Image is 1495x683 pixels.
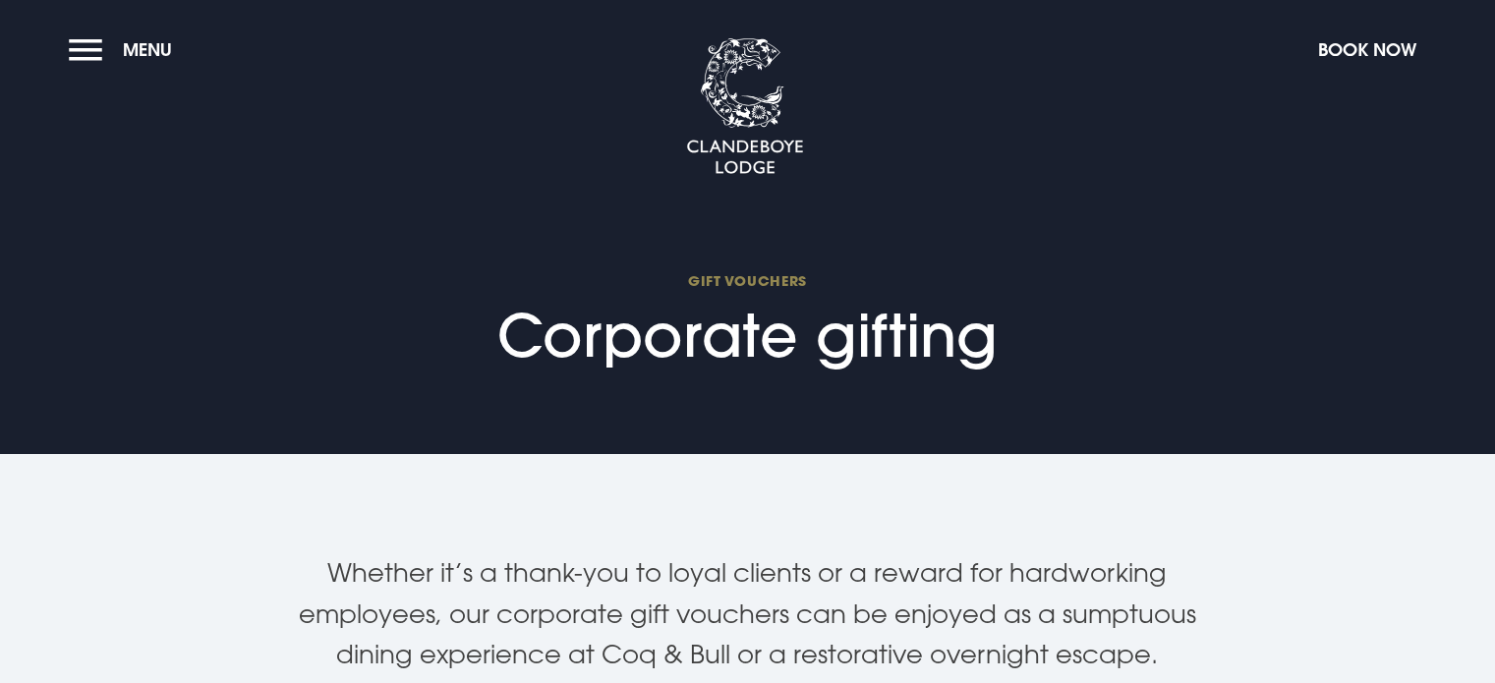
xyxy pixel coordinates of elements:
[279,552,1215,675] p: Whether it’s a thank-you to loyal clients or a reward for hardworking employees, our corporate gi...
[497,271,998,370] h1: Corporate gifting
[497,271,998,290] span: GIFT VOUCHERS
[123,38,172,61] span: Menu
[1308,28,1426,71] button: Book Now
[686,38,804,176] img: Clandeboye Lodge
[69,28,182,71] button: Menu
